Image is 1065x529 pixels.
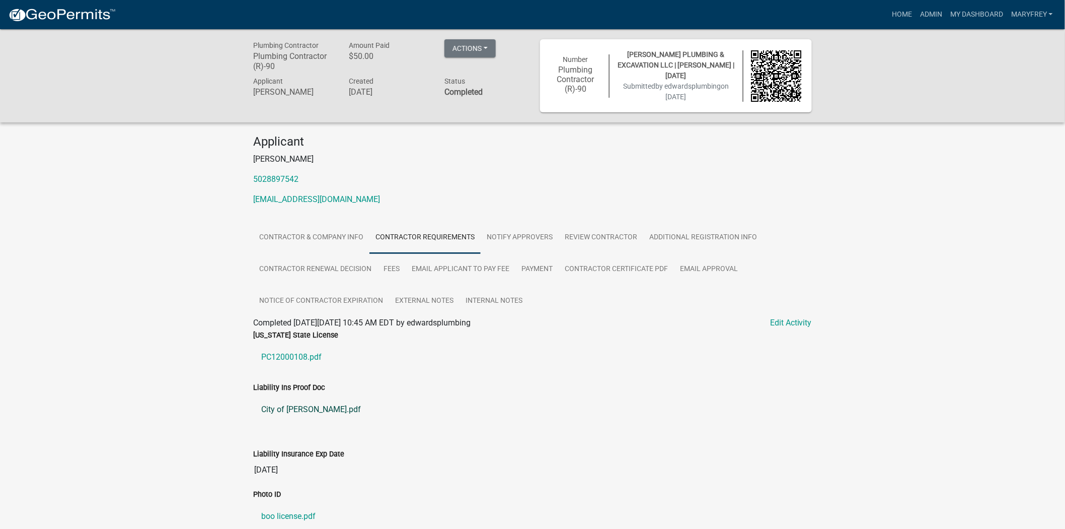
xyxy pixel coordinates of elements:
[253,451,344,458] label: Liability Insurance Exp Date
[253,504,812,528] a: boo license.pdf
[515,253,559,286] a: Payment
[377,253,406,286] a: Fees
[253,174,298,184] a: 5028897542
[563,55,588,63] span: Number
[770,317,812,329] a: Edit Activity
[444,77,465,85] span: Status
[349,87,429,97] h6: [DATE]
[888,5,916,24] a: Home
[253,77,283,85] span: Applicant
[643,222,763,254] a: Additional Registration Info
[253,285,389,317] a: Notice of Contractor Expiration
[751,50,802,102] img: QR code
[481,222,559,254] a: Notify Approvers
[655,82,721,90] span: by edwardsplumbing
[1007,5,1057,24] a: MaryFrey
[253,253,377,286] a: Contractor Renewal Decision
[623,82,729,101] span: Submitted on [DATE]
[444,87,483,97] strong: Completed
[444,39,496,57] button: Actions
[389,285,460,317] a: External Notes
[618,50,734,80] span: [PERSON_NAME] PLUMBING & EXCAVATION LLC | [PERSON_NAME] | [DATE]
[253,332,338,339] label: [US_STATE] State License
[253,153,812,165] p: [PERSON_NAME]
[674,253,744,286] a: Email Approval
[946,5,1007,24] a: My Dashboard
[253,345,812,369] a: PC12000108.pdf
[369,222,481,254] a: Contractor Requirements
[559,222,643,254] a: Review Contractor
[253,222,369,254] a: Contractor & Company Info
[253,398,812,422] a: City of [PERSON_NAME].pdf
[406,253,515,286] a: Email Applicant to Pay Fee
[253,194,380,204] a: [EMAIL_ADDRESS][DOMAIN_NAME]
[460,285,528,317] a: Internal Notes
[253,41,319,49] span: Plumbing Contractor
[253,384,325,391] label: Liability Ins Proof Doc
[550,65,601,94] h6: Plumbing Contractor (R)-90
[559,253,674,286] a: Contractor Certificate PDF
[349,77,373,85] span: Created
[253,491,281,498] label: Photo ID
[916,5,946,24] a: Admin
[349,51,429,61] h6: $50.00
[253,135,812,149] h4: Applicant
[349,41,390,49] span: Amount Paid
[253,87,334,97] h6: [PERSON_NAME]
[253,51,334,71] h6: Plumbing Contractor (R)-90
[253,318,471,327] span: Completed [DATE][DATE] 10:45 AM EDT by edwardsplumbing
